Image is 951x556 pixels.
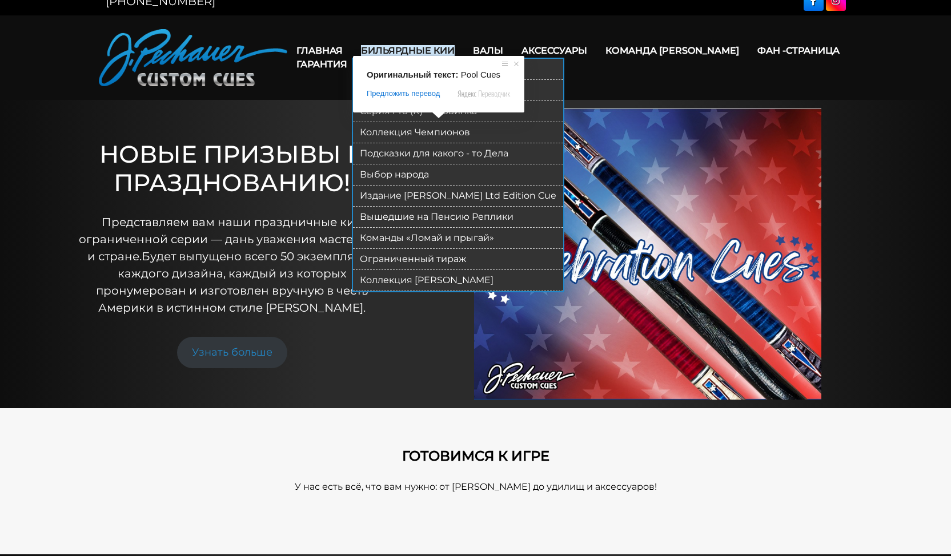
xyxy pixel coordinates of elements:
[296,45,343,56] ya-tr-span: Главная
[367,88,440,99] span: Предложить перевод
[79,215,386,263] ya-tr-span: Представляем вам наши праздничные кии ограниченной серии — дань уважения мастерству и стране.
[757,45,840,56] ya-tr-span: Фан -страница
[353,164,563,186] a: Выбор народа
[473,45,503,56] ya-tr-span: Валы
[360,190,556,201] ya-tr-span: Издание [PERSON_NAME] Ltd Edition Cue
[99,139,364,198] ya-tr-span: НОВЫЕ ПРИЗЫВЫ К ПРАЗДНОВАНИЮ!
[296,59,347,70] ya-tr-span: Гарантия
[360,211,513,222] ya-tr-span: Вышедшие на Пенсию Реплики
[295,481,657,492] ya-tr-span: У нас есть всё, что вам нужно: от [PERSON_NAME] до удилищ и аксессуаров!
[464,36,512,65] a: Валы
[353,143,563,164] a: Подсказки для какого - то Дела
[356,50,423,79] a: Корзина
[96,249,376,315] ya-tr-span: Будет выпущено всего 50 экземпляров каждого дизайна, каждый из которых пронумерован и изготовлен ...
[361,45,455,56] ya-tr-span: Бильярдные Кии
[402,448,549,464] ya-tr-span: ГОТОВИМСЯ К ИГРЕ
[360,127,470,138] ya-tr-span: Коллекция Чемпионов
[192,346,272,358] ya-tr-span: Узнать больше
[360,253,466,264] ya-tr-span: Ограниченный тираж
[605,45,739,56] ya-tr-span: Команда [PERSON_NAME]
[748,36,849,65] a: Фан -страница
[461,70,500,79] span: Pool Cues
[353,122,563,143] a: Коллекция Чемпионов
[360,148,508,159] ya-tr-span: Подсказки для какого - то Дела
[360,232,494,243] ya-tr-span: Команды «Ломай и прыгай»
[596,36,748,65] a: Команда [PERSON_NAME]
[177,337,287,368] a: Узнать больше
[353,270,563,291] a: Коллекция [PERSON_NAME]
[353,228,563,249] a: Команды «Ломай и прыгай»
[353,207,563,228] a: Вышедшие на Пенсию Реплики
[521,45,587,56] ya-tr-span: Аксессуары
[367,70,459,79] span: Оригинальный текст:
[287,50,356,79] a: Гарантия
[287,36,352,65] a: Главная
[353,249,563,270] a: Ограниченный тираж
[353,186,563,207] a: Издание [PERSON_NAME] Ltd Edition Cue
[360,169,429,180] ya-tr-span: Выбор народа
[512,36,596,65] a: Аксессуары
[352,36,464,65] a: Бильярдные Кии
[360,275,493,285] ya-tr-span: Коллекция [PERSON_NAME]
[99,29,287,86] img: Кии Pechauer Custom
